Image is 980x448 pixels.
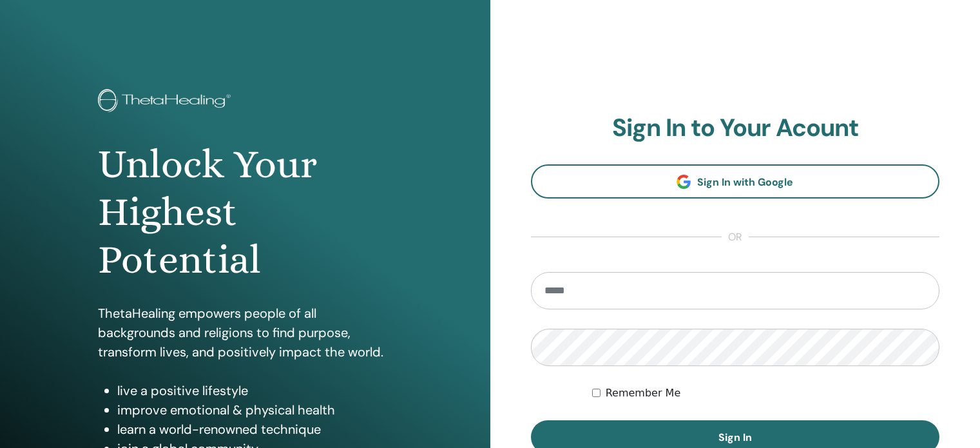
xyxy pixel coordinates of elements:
[117,400,392,420] li: improve emotional & physical health
[117,381,392,400] li: live a positive lifestyle
[98,141,392,284] h1: Unlock Your Highest Potential
[531,113,940,143] h2: Sign In to Your Acount
[531,164,940,199] a: Sign In with Google
[718,431,752,444] span: Sign In
[606,385,681,401] label: Remember Me
[592,385,939,401] div: Keep me authenticated indefinitely or until I manually logout
[117,420,392,439] li: learn a world-renowned technique
[722,229,749,245] span: or
[697,175,793,189] span: Sign In with Google
[98,304,392,362] p: ThetaHealing empowers people of all backgrounds and religions to find purpose, transform lives, a...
